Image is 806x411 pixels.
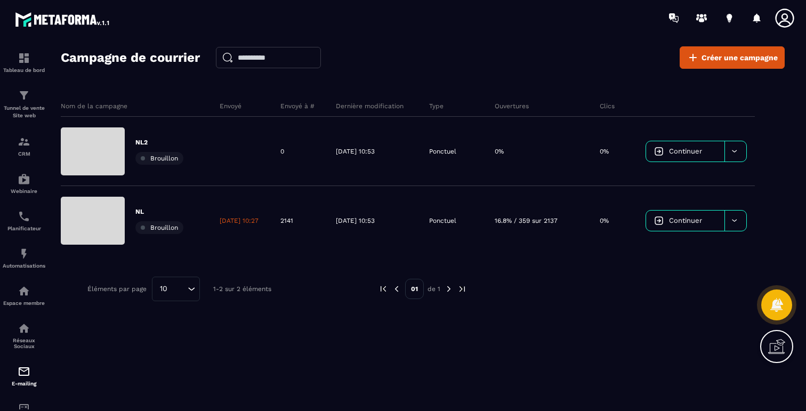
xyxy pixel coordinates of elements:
p: 0% [600,216,609,225]
a: social-networksocial-networkRéseaux Sociaux [3,314,45,357]
p: Envoyé [220,102,241,110]
img: next [457,284,467,294]
span: Brouillon [150,224,178,231]
p: Planificateur [3,225,45,231]
p: 0% [600,147,609,156]
p: Webinaire [3,188,45,194]
p: 16.8% / 359 sur 2137 [495,216,558,225]
img: next [444,284,454,294]
p: [DATE] 10:53 [336,216,375,225]
h2: Campagne de courrier [61,47,200,68]
a: Continuer [646,211,724,231]
p: E-mailing [3,381,45,386]
p: Nom de la campagne [61,102,127,110]
a: automationsautomationsAutomatisations [3,239,45,277]
img: formation [18,89,30,102]
div: Search for option [152,277,200,301]
p: Ouvertures [495,102,529,110]
a: automationsautomationsWebinaire [3,165,45,202]
span: 10 [156,283,171,295]
p: 2141 [280,216,293,225]
img: scheduler [18,210,30,223]
p: Clics [600,102,615,110]
span: Créer une campagne [702,52,778,63]
img: prev [378,284,388,294]
p: Automatisations [3,263,45,269]
p: NL [135,207,183,216]
p: de 1 [428,285,440,293]
p: Envoyé à # [280,102,315,110]
a: formationformationTableau de bord [3,44,45,81]
p: Tableau de bord [3,67,45,73]
span: Brouillon [150,155,178,162]
p: Éléments par page [87,285,147,293]
img: automations [18,285,30,297]
p: Dernière modification [336,102,404,110]
p: Ponctuel [429,216,456,225]
p: 0 [280,147,284,156]
img: icon [654,216,664,225]
p: Ponctuel [429,147,456,156]
p: Tunnel de vente Site web [3,104,45,119]
img: logo [15,10,111,29]
p: Type [429,102,444,110]
p: 0% [495,147,504,156]
p: 01 [405,279,424,299]
a: automationsautomationsEspace membre [3,277,45,314]
span: Continuer [669,216,702,224]
a: schedulerschedulerPlanificateur [3,202,45,239]
a: formationformationCRM [3,127,45,165]
img: email [18,365,30,378]
p: [DATE] 10:53 [336,147,375,156]
img: formation [18,52,30,65]
p: [DATE] 10:27 [220,216,259,225]
a: emailemailE-mailing [3,357,45,394]
a: formationformationTunnel de vente Site web [3,81,45,127]
img: icon [654,147,664,156]
img: automations [18,247,30,260]
a: Continuer [646,141,724,162]
p: Espace membre [3,300,45,306]
span: Continuer [669,147,702,155]
p: 1-2 sur 2 éléments [213,285,271,293]
p: NL2 [135,138,183,147]
input: Search for option [171,283,185,295]
a: Créer une campagne [680,46,785,69]
img: prev [392,284,401,294]
img: social-network [18,322,30,335]
p: CRM [3,151,45,157]
p: Réseaux Sociaux [3,337,45,349]
img: formation [18,135,30,148]
img: automations [18,173,30,186]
